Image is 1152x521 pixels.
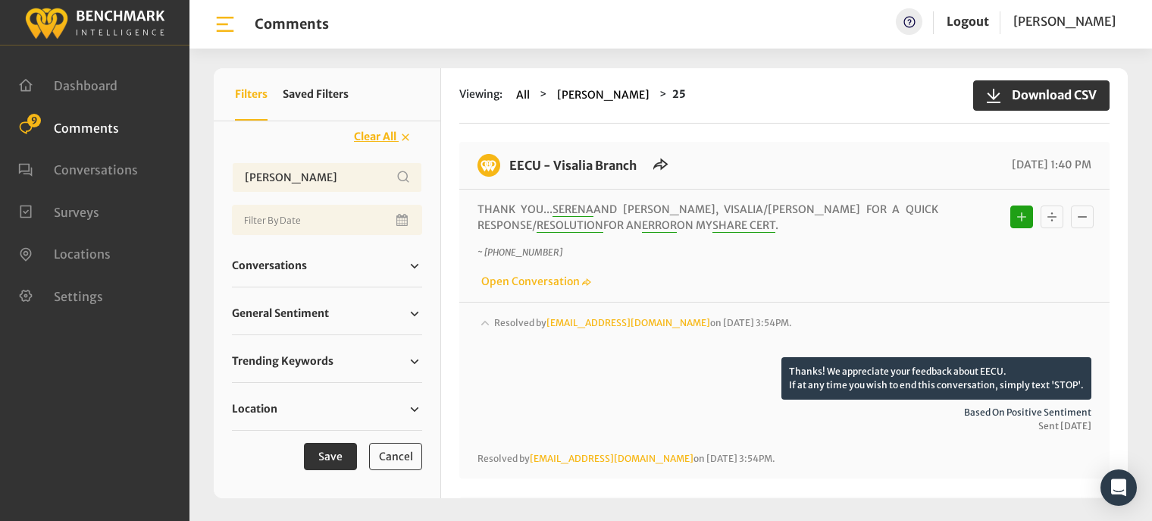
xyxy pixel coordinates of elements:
[369,443,422,470] button: Cancel
[947,14,989,29] a: Logout
[1100,469,1137,506] div: Open Intercom Messenger
[553,202,593,217] span: SERENA
[1013,14,1116,29] span: [PERSON_NAME]
[642,218,677,233] span: ERROR
[712,218,775,233] span: SHARE CERT
[553,86,654,104] button: [PERSON_NAME]
[27,114,41,127] span: 9
[477,275,591,288] a: Open Conversation
[537,218,603,233] span: RESOLUTION
[232,306,329,322] span: General Sentiment
[512,86,534,104] button: All
[232,162,422,193] input: Username
[973,80,1110,111] button: Download CSV
[509,158,637,173] a: EECU - Visalia Branch
[500,154,646,177] h6: EECU - Visalia Branch
[477,406,1091,419] span: Based on positive sentiment
[1003,86,1097,104] span: Download CSV
[54,162,138,177] span: Conversations
[494,317,792,328] span: Resolved by on [DATE] 3:54PM.
[54,78,117,93] span: Dashboard
[232,350,422,373] a: Trending Keywords
[477,246,562,258] i: ~ [PHONE_NUMBER]
[18,119,119,134] a: Comments 9
[232,398,422,421] a: Location
[283,68,349,121] button: Saved Filters
[304,443,357,470] button: Save
[255,16,329,33] h1: Comments
[781,357,1091,400] p: Thanks! We appreciate your feedback about EECU. If at any time you wish to end this conversation,...
[354,130,396,143] span: Clear All
[477,202,938,234] p: THANK YOU... AND [PERSON_NAME], VISALIA/[PERSON_NAME] FOR A QUICK RESPONSE/ FOR AN ON MY .
[477,419,1091,433] span: Sent [DATE]
[1006,202,1097,232] div: Basic example
[232,255,422,278] a: Conversations
[947,8,989,35] a: Logout
[477,453,775,464] span: Resolved by on [DATE] 3:54PM.
[54,288,103,303] span: Settings
[477,315,1091,357] div: Resolved by[EMAIL_ADDRESS][DOMAIN_NAME]on [DATE] 3:54PM.
[1013,8,1116,35] a: [PERSON_NAME]
[235,68,268,121] button: Filters
[54,246,111,262] span: Locations
[232,258,307,274] span: Conversations
[232,353,333,369] span: Trending Keywords
[232,401,277,417] span: Location
[18,203,99,218] a: Surveys
[54,120,119,135] span: Comments
[232,303,422,325] a: General Sentiment
[214,13,236,36] img: bar
[18,287,103,303] a: Settings
[24,4,165,41] img: benchmark
[1008,158,1091,171] span: [DATE] 1:40 PM
[232,205,422,235] input: Date range input field
[18,245,111,260] a: Locations
[344,124,422,150] button: Clear All
[18,77,117,92] a: Dashboard
[530,453,693,464] a: [EMAIL_ADDRESS][DOMAIN_NAME]
[393,205,413,235] button: Open Calendar
[672,87,686,101] strong: 25
[546,317,710,328] a: [EMAIL_ADDRESS][DOMAIN_NAME]
[477,154,500,177] img: benchmark
[54,204,99,219] span: Surveys
[459,86,502,104] span: Viewing:
[18,161,138,176] a: Conversations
